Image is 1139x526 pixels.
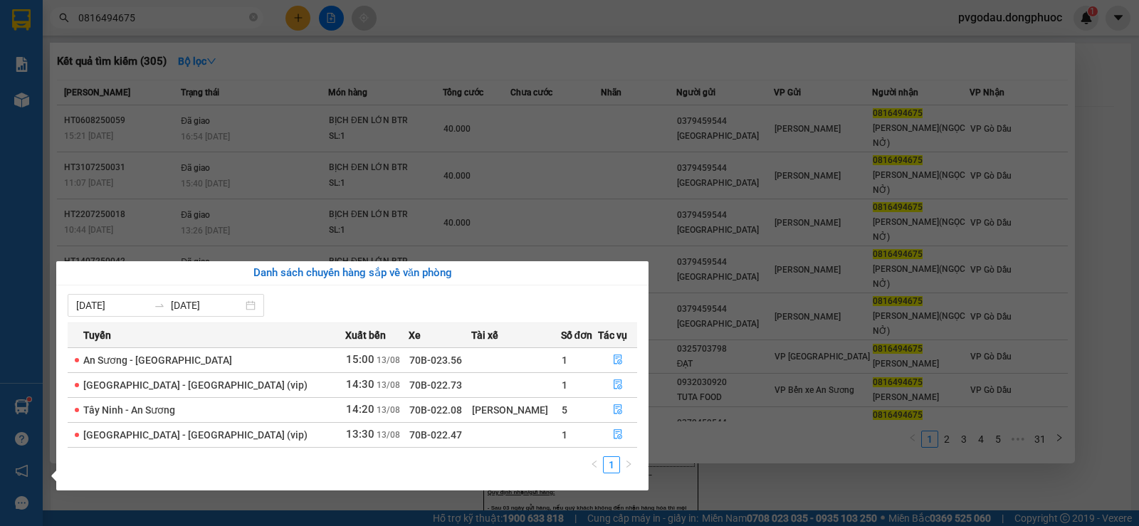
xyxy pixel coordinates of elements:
span: 70B-022.73 [409,379,462,391]
span: 01 Võ Văn Truyện, KP.1, Phường 2 [112,43,196,61]
button: right [620,456,637,473]
span: Tây Ninh - An Sương [83,404,175,416]
button: file-done [599,399,636,421]
span: Hotline: 19001152 [112,63,174,72]
span: 15:00 [346,353,374,366]
span: file-done [613,354,623,366]
li: Next Page [620,456,637,473]
span: file-done [613,429,623,441]
span: 14:20 [346,403,374,416]
span: 12:56:22 [DATE] [31,103,87,112]
span: [GEOGRAPHIC_DATA] - [GEOGRAPHIC_DATA] (vip) [83,429,308,441]
span: Tác vụ [598,327,627,343]
button: file-done [599,349,636,372]
span: In ngày: [4,103,87,112]
span: 70B-022.08 [409,404,462,416]
span: file-done [613,379,623,391]
span: 13/08 [377,355,400,365]
span: Số đơn [561,327,593,343]
span: 70B-023.56 [409,354,462,366]
span: file-done [613,404,623,416]
span: Tài xế [471,327,498,343]
span: swap-right [154,300,165,311]
span: [GEOGRAPHIC_DATA] - [GEOGRAPHIC_DATA] (vip) [83,379,308,391]
input: Từ ngày [76,298,148,313]
button: file-done [599,374,636,396]
span: right [624,460,633,468]
span: ----------------------------------------- [38,77,174,88]
span: 1 [562,354,567,366]
span: left [590,460,599,468]
span: [PERSON_NAME]: [4,92,150,100]
span: 13/08 [377,380,400,390]
span: Bến xe [GEOGRAPHIC_DATA] [112,23,191,41]
span: Tuyến [83,327,111,343]
img: logo [5,9,68,71]
span: 1 [562,429,567,441]
a: 1 [604,457,619,473]
span: 14:30 [346,378,374,391]
span: Xuất bến [345,327,386,343]
input: Đến ngày [171,298,243,313]
span: 13:30 [346,428,374,441]
li: 1 [603,456,620,473]
span: 5 [562,404,567,416]
li: Previous Page [586,456,603,473]
span: 13/08 [377,405,400,415]
div: [PERSON_NAME] [472,402,560,418]
span: to [154,300,165,311]
span: 13/08 [377,430,400,440]
span: VPGD1308250015 [71,90,151,101]
span: Xe [409,327,421,343]
button: left [586,456,603,473]
span: 1 [562,379,567,391]
span: 70B-022.47 [409,429,462,441]
button: file-done [599,424,636,446]
strong: ĐỒNG PHƯỚC [112,8,195,20]
span: An Sương - [GEOGRAPHIC_DATA] [83,354,232,366]
div: Danh sách chuyến hàng sắp về văn phòng [68,265,637,282]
